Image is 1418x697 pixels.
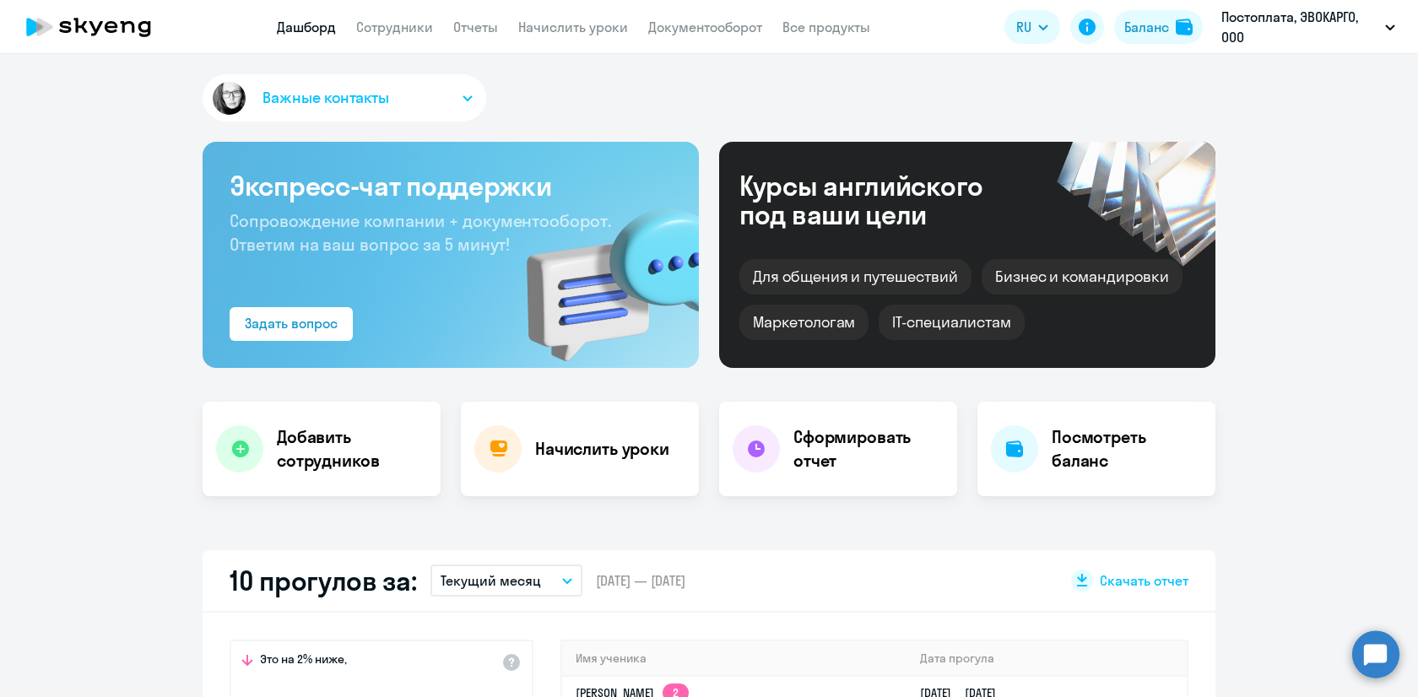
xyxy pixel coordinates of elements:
div: Для общения и путешествий [739,259,971,294]
button: RU [1004,10,1060,44]
img: balance [1176,19,1193,35]
a: Все продукты [782,19,870,35]
span: [DATE] — [DATE] [596,571,685,590]
div: Бизнес и командировки [982,259,1183,294]
h2: 10 прогулов за: [230,564,417,597]
button: Важные контакты [203,74,486,122]
div: Задать вопрос [245,313,338,333]
a: Дашборд [277,19,336,35]
button: Балансbalance [1114,10,1203,44]
h4: Посмотреть баланс [1052,425,1202,473]
h4: Добавить сотрудников [277,425,427,473]
span: Сопровождение компании + документооборот. Ответим на ваш вопрос за 5 минут! [230,210,611,255]
a: Документооборот [648,19,762,35]
a: Отчеты [453,19,498,35]
th: Имя ученика [562,641,907,676]
p: Постоплата, ЭВОКАРГО, ООО [1221,7,1378,47]
img: bg-img [502,178,699,368]
th: Дата прогула [907,641,1187,676]
h4: Начислить уроки [535,437,669,461]
button: Постоплата, ЭВОКАРГО, ООО [1213,7,1404,47]
a: Начислить уроки [518,19,628,35]
span: Важные контакты [262,87,389,109]
div: Баланс [1124,17,1169,37]
a: Сотрудники [356,19,433,35]
button: Задать вопрос [230,307,353,341]
span: Скачать отчет [1100,571,1188,590]
div: Курсы английского под ваши цели [739,171,1028,229]
span: RU [1016,17,1031,37]
div: Маркетологам [739,305,869,340]
h4: Сформировать отчет [793,425,944,473]
span: Это на 2% ниже, [260,651,347,672]
h3: Экспресс-чат поддержки [230,169,672,203]
img: avatar [209,78,249,118]
div: IT-специалистам [879,305,1024,340]
p: Текущий месяц [441,570,541,591]
button: Текущий месяц [430,565,582,597]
